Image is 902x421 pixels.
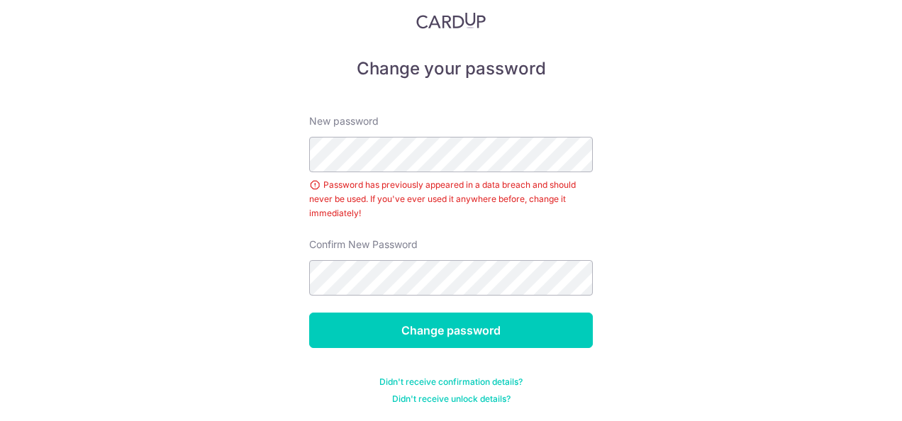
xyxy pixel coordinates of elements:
h5: Change your password [309,57,593,80]
img: CardUp Logo [416,12,486,29]
input: Change password [309,313,593,348]
a: Didn't receive unlock details? [392,393,511,405]
label: Confirm New Password [309,237,418,252]
a: Didn't receive confirmation details? [379,376,523,388]
div: Password has previously appeared in a data breach and should never be used. If you've ever used i... [309,178,593,220]
label: New password [309,114,379,128]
